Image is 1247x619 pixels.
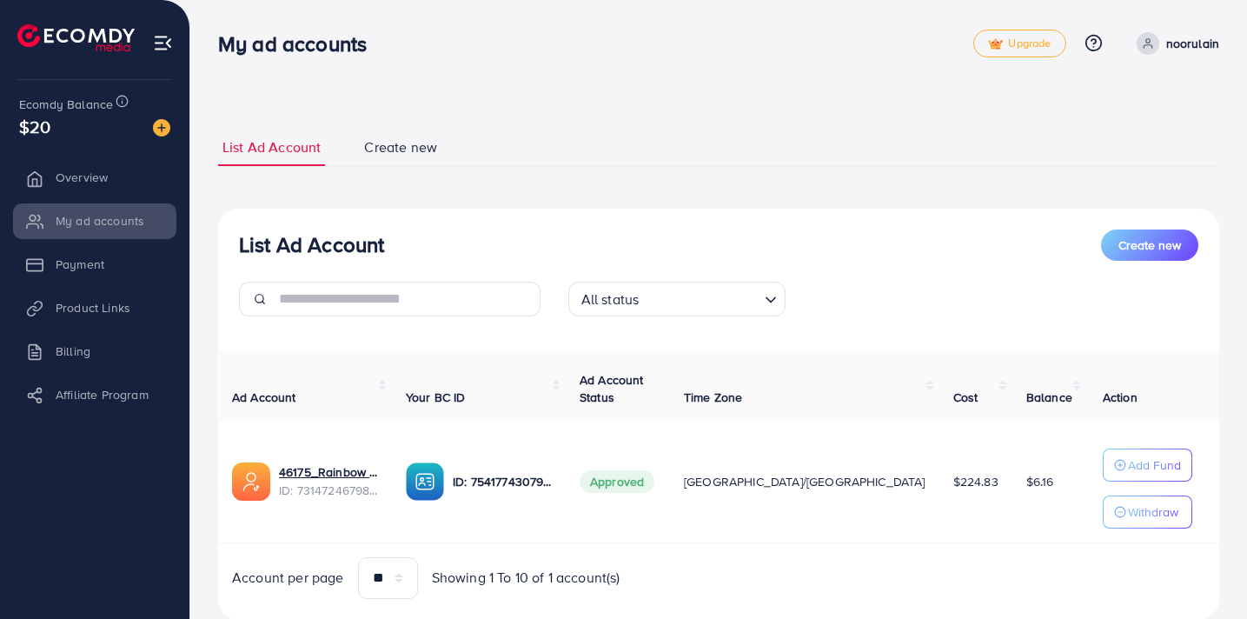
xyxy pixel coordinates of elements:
[578,287,643,312] span: All status
[644,283,757,312] input: Search for option
[17,24,135,51] img: logo
[684,473,925,490] span: [GEOGRAPHIC_DATA]/[GEOGRAPHIC_DATA]
[988,38,1003,50] img: tick
[153,33,173,53] img: menu
[1166,33,1219,54] p: noorulain
[988,37,1051,50] span: Upgrade
[406,389,466,406] span: Your BC ID
[153,119,170,136] img: image
[1103,389,1138,406] span: Action
[232,389,296,406] span: Ad Account
[580,470,654,493] span: Approved
[1026,389,1072,406] span: Balance
[364,137,437,157] span: Create new
[1118,236,1181,254] span: Create new
[19,114,50,139] span: $20
[568,282,786,316] div: Search for option
[580,371,644,406] span: Ad Account Status
[973,30,1065,57] a: tickUpgrade
[1026,473,1054,490] span: $6.16
[1130,32,1219,55] a: noorulain
[279,463,378,481] a: 46175_Rainbow Mart_1703092077019
[406,463,444,501] img: ic-ba-acc.ded83a64.svg
[1128,455,1181,476] p: Add Fund
[453,471,552,492] p: ID: 7541774307903438866
[1101,230,1198,261] button: Create new
[953,473,998,490] span: $224.83
[684,389,742,406] span: Time Zone
[1103,449,1192,482] button: Add Fund
[279,463,378,499] div: <span class='underline'>46175_Rainbow Mart_1703092077019</span></br>7314724679808335874
[218,31,381,57] h3: My ad accounts
[232,568,344,588] span: Account per page
[232,463,270,501] img: ic-ads-acc.e4c84228.svg
[953,389,978,406] span: Cost
[432,568,620,588] span: Showing 1 To 10 of 1 account(s)
[239,232,384,257] h3: List Ad Account
[1103,496,1192,529] button: Withdraw
[1128,502,1178,522] p: Withdraw
[222,137,321,157] span: List Ad Account
[19,96,113,113] span: Ecomdy Balance
[279,482,378,499] span: ID: 7314724679808335874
